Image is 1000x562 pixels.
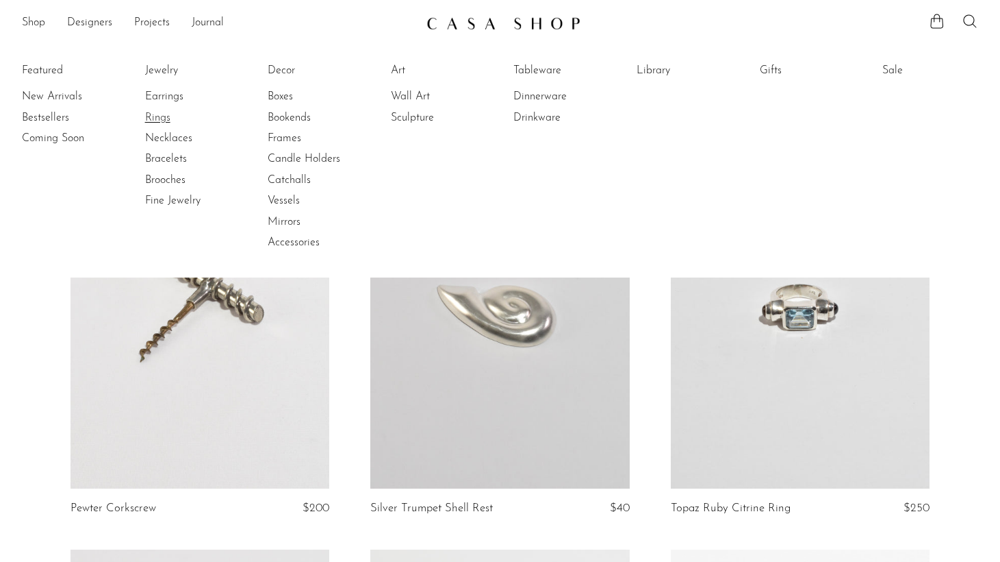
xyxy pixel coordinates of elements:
a: Mirrors [268,215,370,230]
a: Coming Soon [22,131,125,146]
a: Fine Jewelry [145,193,248,208]
a: Frames [268,131,370,146]
a: Jewelry [145,63,248,78]
a: Shop [22,14,45,32]
a: Journal [192,14,224,32]
ul: Decor [268,60,370,254]
ul: Sale [882,60,985,86]
a: Sale [882,63,985,78]
a: Drinkware [513,110,616,125]
ul: Gifts [760,60,862,86]
a: Tableware [513,63,616,78]
a: Bracelets [145,151,248,167]
ul: Library [637,60,739,86]
ul: Featured [22,86,125,149]
ul: Tableware [513,60,616,128]
a: New Arrivals [22,89,125,104]
ul: Jewelry [145,60,248,212]
nav: Desktop navigation [22,12,415,35]
a: Sculpture [391,110,493,125]
a: Bestsellers [22,110,125,125]
a: Topaz Ruby Citrine Ring [671,502,791,515]
a: Silver Trumpet Shell Rest [370,502,493,515]
ul: NEW HEADER MENU [22,12,415,35]
a: Gifts [760,63,862,78]
a: Rings [145,110,248,125]
span: $250 [903,502,930,514]
a: Decor [268,63,370,78]
a: Earrings [145,89,248,104]
a: Boxes [268,89,370,104]
a: Bookends [268,110,370,125]
ul: Art [391,60,493,128]
a: Catchalls [268,173,370,188]
a: Library [637,63,739,78]
a: Designers [67,14,112,32]
span: $40 [610,502,630,514]
a: Vessels [268,193,370,208]
a: Accessories [268,235,370,250]
a: Projects [134,14,170,32]
a: Necklaces [145,131,248,146]
a: Pewter Corkscrew [70,502,156,515]
a: Brooches [145,173,248,188]
a: Wall Art [391,89,493,104]
a: Dinnerware [513,89,616,104]
span: $200 [303,502,329,514]
a: Candle Holders [268,151,370,167]
a: Art [391,63,493,78]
